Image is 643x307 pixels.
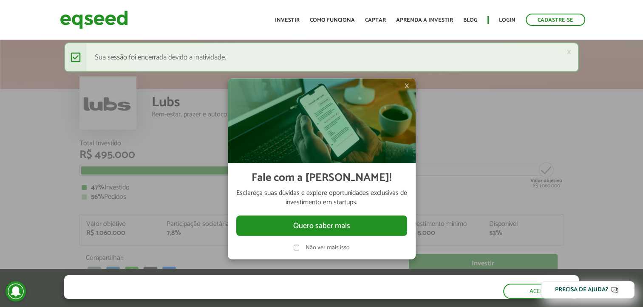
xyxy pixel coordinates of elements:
[499,17,516,23] a: Login
[310,17,355,23] a: Como funciona
[404,80,409,90] span: ×
[236,216,407,236] button: Quero saber mais
[64,290,372,299] p: Ao clicar em "aceitar", você aceita nossa .
[567,48,572,56] a: ×
[176,291,275,299] a: política de privacidade e de cookies
[275,17,300,23] a: Investir
[463,17,477,23] a: Blog
[236,188,407,207] p: Esclareça suas dúvidas e explore oportunidades exclusivas de investimento em startups.
[306,245,350,251] label: Não ver mais isso
[64,42,578,72] div: Sua sessão foi encerrada devido a inatividade.
[60,8,128,31] img: EqSeed
[396,17,453,23] a: Aprenda a investir
[503,284,579,299] button: Aceitar
[365,17,386,23] a: Captar
[64,275,372,288] h5: O site da EqSeed utiliza cookies para melhorar sua navegação.
[526,14,585,26] a: Cadastre-se
[228,78,416,163] img: Imagem celular
[252,172,391,184] h2: Fale com a [PERSON_NAME]!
